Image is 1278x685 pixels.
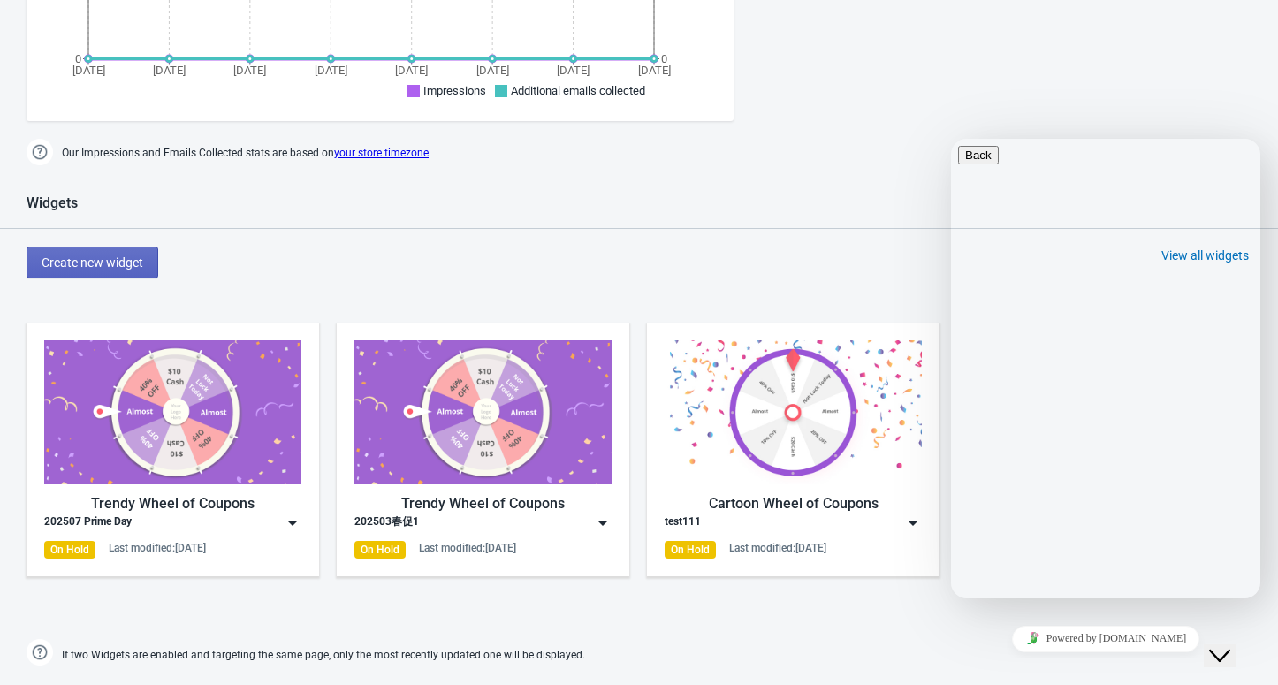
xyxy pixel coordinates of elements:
div: test111 [665,514,701,532]
img: dropdown.png [594,514,612,532]
div: On Hold [354,541,406,559]
img: help.png [27,639,53,666]
tspan: [DATE] [315,64,347,77]
span: Create new widget [42,255,143,270]
span: Impressions [423,84,486,97]
div: 202503春促1 [354,514,419,532]
div: Last modified: [DATE] [109,541,206,555]
tspan: [DATE] [476,64,509,77]
iframe: chat widget [951,139,1260,598]
div: Trendy Wheel of Coupons [354,493,612,514]
img: cartoon_game.jpg [665,340,922,484]
tspan: [DATE] [638,64,671,77]
tspan: [DATE] [72,64,105,77]
tspan: [DATE] [233,64,266,77]
div: 202507 Prime Day [44,514,132,532]
img: dropdown.png [284,514,301,532]
div: On Hold [665,541,716,559]
img: trendy_game.png [44,340,301,484]
tspan: 0 [75,52,81,65]
span: Additional emails collected [511,84,645,97]
tspan: [DATE] [395,64,428,77]
a: your store timezone [334,147,429,159]
span: If two Widgets are enabled and targeting the same page, only the most recently updated one will b... [62,641,585,670]
tspan: [DATE] [153,64,186,77]
div: Trendy Wheel of Coupons [44,493,301,514]
img: trendy_game.png [354,340,612,484]
button: Create new widget [27,247,158,278]
iframe: chat widget [1204,614,1260,667]
tspan: 0 [661,52,667,65]
div: Cartoon Wheel of Coupons [665,493,922,514]
tspan: [DATE] [557,64,590,77]
span: Our Impressions and Emails Collected stats are based on . [62,139,431,168]
img: dropdown.png [904,514,922,532]
div: On Hold [44,541,95,559]
div: Last modified: [DATE] [729,541,826,555]
img: help.png [27,139,53,165]
div: Last modified: [DATE] [419,541,516,555]
iframe: chat widget [951,619,1260,658]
